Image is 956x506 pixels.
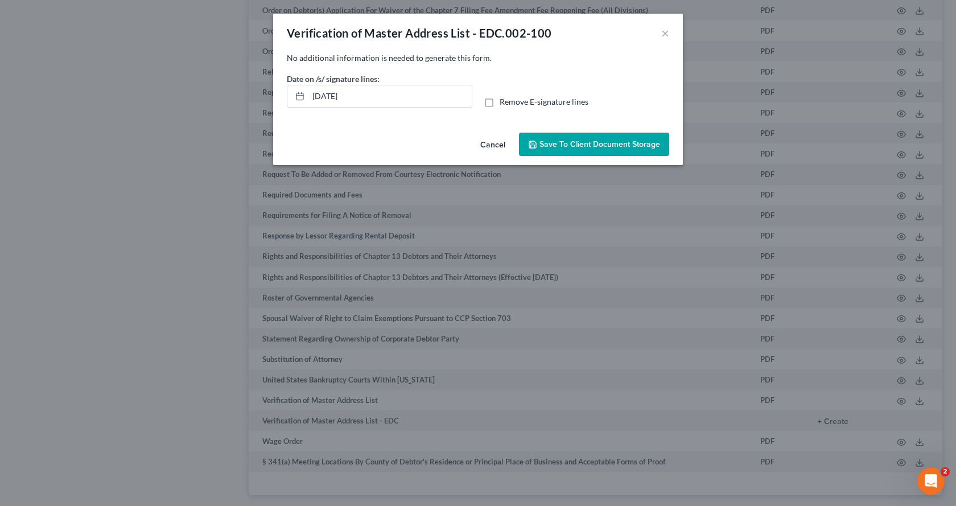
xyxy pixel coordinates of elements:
span: Remove E-signature lines [500,97,588,106]
button: Save to Client Document Storage [519,133,669,157]
span: Save to Client Document Storage [539,139,660,149]
div: Verification of Master Address List - EDC.002-100 [287,25,552,41]
iframe: Intercom live chat [917,467,945,495]
label: Date on /s/ signature lines: [287,73,380,85]
button: Cancel [471,134,514,157]
p: No additional information is needed to generate this form. [287,52,669,64]
span: 2 [941,467,950,476]
input: MM/DD/YYYY [308,85,472,107]
button: × [661,26,669,40]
